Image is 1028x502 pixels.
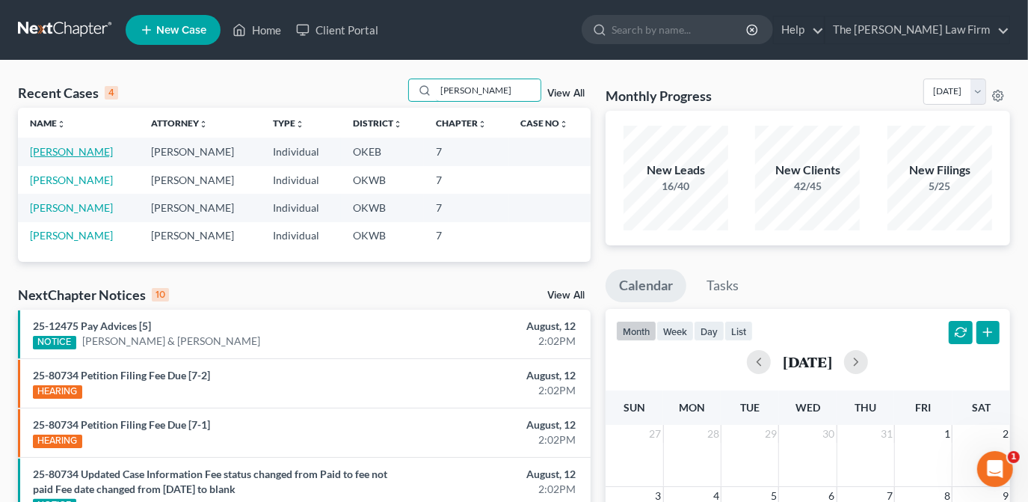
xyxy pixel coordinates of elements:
button: week [656,321,694,341]
a: 25-12475 Pay Advices [5] [33,319,151,332]
div: HEARING [33,385,82,399]
td: Individual [261,138,341,165]
a: [PERSON_NAME] [30,174,113,186]
a: Tasks [693,269,752,302]
div: Recent Cases [18,84,118,102]
input: Search by name... [436,79,541,101]
div: 2:02PM [404,482,576,497]
div: August, 12 [404,467,576,482]
i: unfold_more [393,120,402,129]
span: 2 [1001,425,1010,443]
div: 5/25 [887,179,992,194]
td: 7 [424,138,509,165]
a: Home [225,16,289,43]
i: unfold_more [478,120,487,129]
i: unfold_more [560,120,569,129]
div: NOTICE [33,336,76,349]
button: list [724,321,753,341]
span: 1 [1008,451,1020,463]
a: [PERSON_NAME] [30,145,113,158]
span: Thu [855,401,876,414]
a: 25-80734 Petition Filing Fee Due [7-1] [33,418,210,431]
div: NextChapter Notices [18,286,169,304]
span: Fri [915,401,931,414]
input: Search by name... [612,16,748,43]
div: New Filings [887,162,992,179]
span: 30 [822,425,837,443]
h2: [DATE] [783,354,832,370]
td: [PERSON_NAME] [139,166,260,194]
a: [PERSON_NAME] [30,201,113,214]
span: Wed [795,401,820,414]
div: August, 12 [404,417,576,432]
a: Client Portal [289,16,386,43]
td: 7 [424,222,509,250]
div: HEARING [33,435,82,448]
td: 7 [424,166,509,194]
div: 4 [105,86,118,100]
span: 31 [879,425,894,443]
div: 42/45 [755,179,860,194]
span: New Case [156,25,206,36]
td: [PERSON_NAME] [139,222,260,250]
a: Typeunfold_more [273,117,304,129]
h3: Monthly Progress [606,87,712,105]
div: August, 12 [404,319,576,334]
a: [PERSON_NAME] [30,229,113,242]
td: OKEB [341,138,424,165]
a: Districtunfold_more [353,117,402,129]
span: 1 [943,425,952,443]
i: unfold_more [295,120,304,129]
div: August, 12 [404,368,576,383]
i: unfold_more [199,120,208,129]
div: 10 [152,288,169,301]
td: 7 [424,194,509,221]
span: 27 [648,425,663,443]
div: New Leads [624,162,728,179]
span: 29 [763,425,778,443]
div: 2:02PM [404,432,576,447]
a: View All [547,290,585,301]
span: Tue [740,401,760,414]
iframe: Intercom live chat [977,451,1013,487]
a: 25-80734 Updated Case Information Fee status changed from Paid to fee not paid Fee date changed f... [33,468,387,495]
td: [PERSON_NAME] [139,138,260,165]
div: 2:02PM [404,383,576,398]
td: Individual [261,166,341,194]
td: OKWB [341,166,424,194]
a: Help [774,16,824,43]
span: 28 [706,425,721,443]
div: 2:02PM [404,334,576,349]
a: [PERSON_NAME] & [PERSON_NAME] [82,334,260,349]
a: Calendar [606,269,686,302]
span: Mon [679,401,705,414]
a: Chapterunfold_more [436,117,487,129]
a: Nameunfold_more [30,117,66,129]
a: 25-80734 Petition Filing Fee Due [7-2] [33,369,210,382]
a: Case Nounfold_more [521,117,569,129]
div: New Clients [755,162,860,179]
i: unfold_more [57,120,66,129]
td: Individual [261,222,341,250]
span: Sat [972,401,991,414]
td: Individual [261,194,341,221]
td: [PERSON_NAME] [139,194,260,221]
td: OKWB [341,222,424,250]
a: View All [547,88,585,99]
span: Sun [624,401,645,414]
div: 16/40 [624,179,728,194]
a: Attorneyunfold_more [151,117,208,129]
td: OKWB [341,194,424,221]
a: The [PERSON_NAME] Law Firm [825,16,1009,43]
button: day [694,321,724,341]
button: month [616,321,656,341]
